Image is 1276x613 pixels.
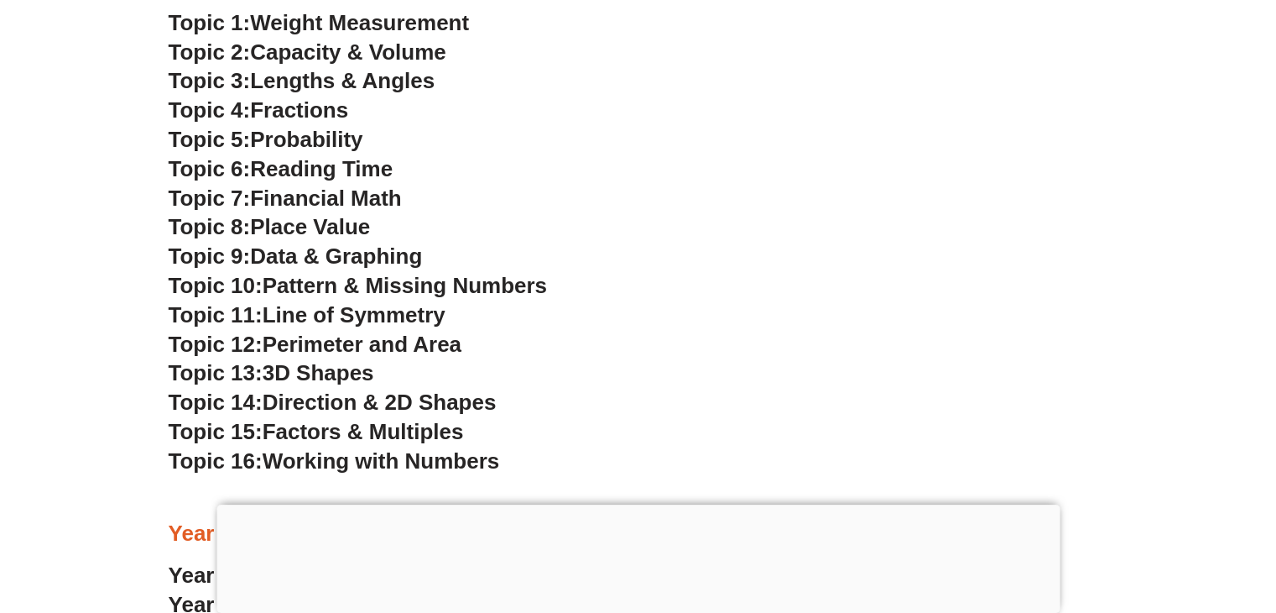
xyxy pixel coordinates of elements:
a: Topic 8:Place Value [169,214,371,239]
a: Topic 14:Direction & 2D Shapes [169,390,497,415]
span: Fractions [250,97,348,123]
a: Topic 16:Working with Numbers [169,448,500,474]
a: Topic 15:Factors & Multiples [169,419,464,444]
span: Topic 10: [169,273,263,298]
span: Topic 12: [169,332,263,357]
a: Topic 11:Line of Symmetry [169,302,445,327]
span: Reading Time [250,156,393,181]
span: Topic 8: [169,214,251,239]
span: Weight Measurement [250,10,469,35]
a: Topic 12:Perimeter and Area [169,332,461,357]
span: Working with Numbers [263,448,499,474]
h3: Year 7 Math Worksheets [169,520,1108,548]
span: Topic 15: [169,419,263,444]
span: Lengths & Angles [250,68,435,93]
span: Topic 7: [169,186,251,211]
span: Topic 6: [169,156,251,181]
span: Capacity & Volume [250,39,445,65]
a: Topic 10:Pattern & Missing Numbers [169,273,547,298]
span: Place Value [250,214,370,239]
a: Topic 3:Lengths & Angles [169,68,435,93]
span: Line of Symmetry [263,302,445,327]
a: Topic 7:Financial Math [169,186,402,211]
span: Topic 13: [169,360,263,385]
span: Topic 14: [169,390,263,415]
span: Topic 16: [169,448,263,474]
a: Topic 1:Weight Measurement [169,10,470,35]
span: Topic 2: [169,39,251,65]
a: Year 7 Worksheet 1:Numbers and Operations [169,563,636,588]
span: Factors & Multiples [263,419,464,444]
span: Topic 11: [169,302,263,327]
a: Topic 4:Fractions [169,97,349,123]
a: Topic 2:Capacity & Volume [169,39,446,65]
span: Topic 4: [169,97,251,123]
iframe: Advertisement [216,505,1060,609]
span: Direction & 2D Shapes [263,390,497,415]
span: Data & Graphing [250,244,422,269]
span: Topic 5: [169,127,251,152]
span: Topic 1: [169,10,251,35]
span: Topic 9: [169,244,251,269]
a: Topic 6:Reading Time [169,156,393,181]
span: Perimeter and Area [263,332,461,357]
span: Probability [250,127,362,152]
a: Topic 9:Data & Graphing [169,244,423,269]
span: Financial Math [250,186,401,211]
span: Topic 3: [169,68,251,93]
a: Topic 13:3D Shapes [169,360,374,385]
span: Pattern & Missing Numbers [263,273,547,298]
span: Year 7 Worksheet 1: [169,563,376,588]
iframe: Chat Widget [997,424,1276,613]
a: Topic 5:Probability [169,127,363,152]
span: 3D Shapes [263,360,374,385]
